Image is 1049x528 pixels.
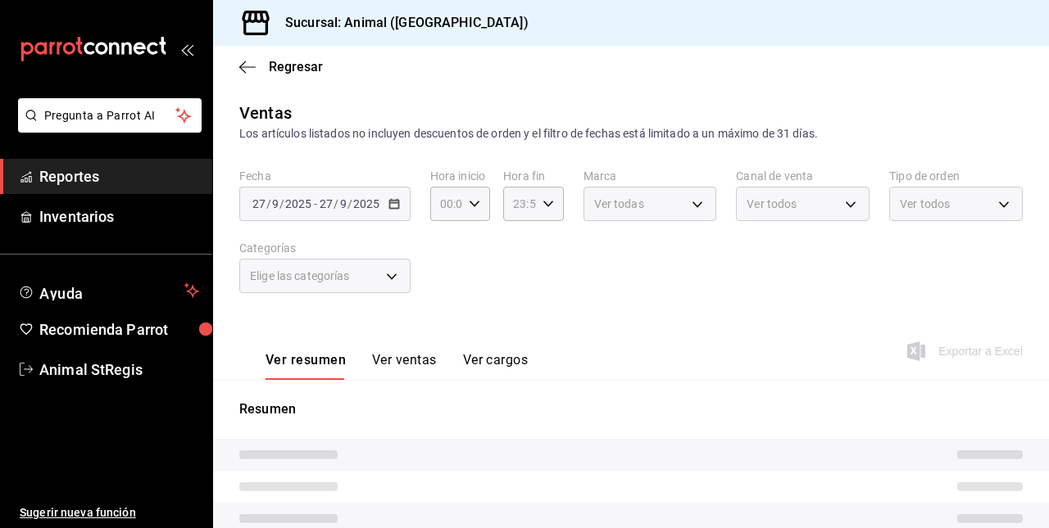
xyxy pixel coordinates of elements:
[250,268,350,284] span: Elige las categorías
[503,170,563,182] label: Hora fin
[39,361,143,378] font: Animal StRegis
[239,101,292,125] div: Ventas
[372,352,437,380] button: Ver ventas
[239,125,1023,142] div: Los artículos listados no incluyen descuentos de orden y el filtro de fechas está limitado a un m...
[279,197,284,210] span: /
[352,197,380,210] input: ----
[239,242,411,254] label: Categorías
[594,196,644,212] span: Ver todas
[39,208,114,225] font: Inventarios
[584,170,717,182] label: Marca
[266,352,346,368] font: Ver resumen
[284,197,312,210] input: ----
[239,170,411,182] label: Fecha
[269,59,323,74] span: Regresar
[463,352,529,380] button: Ver cargos
[266,352,528,380] div: Pestañas de navegación
[889,170,1023,182] label: Tipo de orden
[39,168,99,185] font: Reportes
[18,98,202,133] button: Pregunta a Parrot AI
[239,59,323,74] button: Regresar
[252,197,266,210] input: --
[39,281,178,300] span: Ayuda
[271,197,279,210] input: --
[319,197,334,210] input: --
[20,506,136,519] font: Sugerir nueva función
[900,196,950,212] span: Ver todos
[266,197,271,210] span: /
[334,197,338,210] span: /
[347,197,352,210] span: /
[44,107,176,124] span: Pregunta a Parrot AI
[39,321,168,338] font: Recomienda Parrot
[736,170,870,182] label: Canal de venta
[314,197,317,210] span: -
[272,13,529,33] h3: Sucursal: Animal ([GEOGRAPHIC_DATA])
[11,119,202,136] a: Pregunta a Parrot AI
[747,196,797,212] span: Ver todos
[180,43,193,56] button: open_drawer_menu
[430,170,490,182] label: Hora inicio
[339,197,347,210] input: --
[239,399,1023,419] p: Resumen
